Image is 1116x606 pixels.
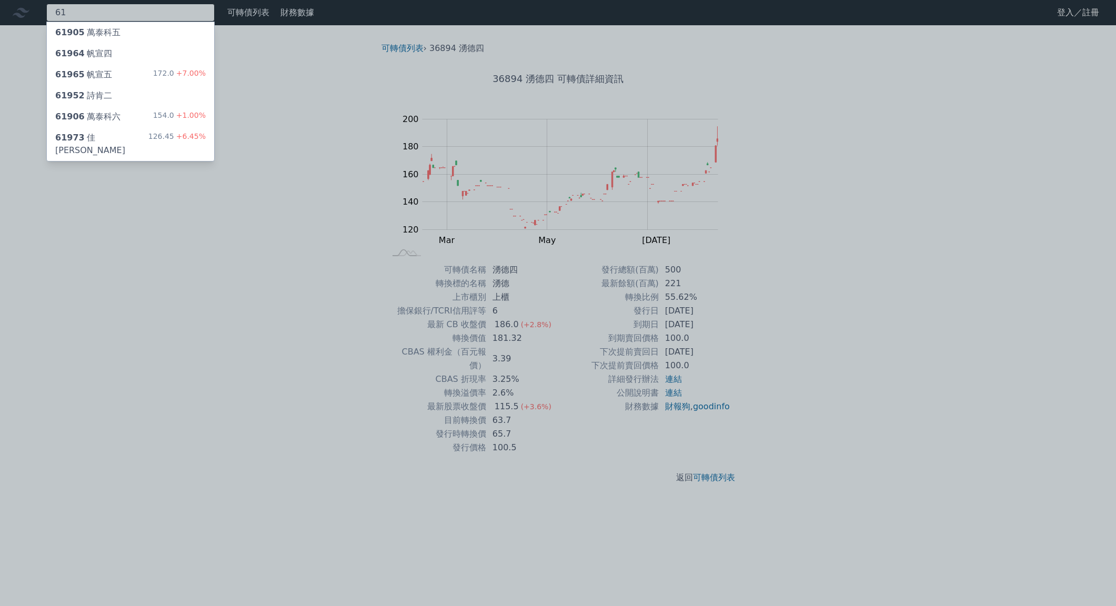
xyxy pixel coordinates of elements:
[55,48,85,58] span: 61964
[55,47,112,60] div: 帆宣四
[55,112,85,122] span: 61906
[47,64,214,85] a: 61965帆宣五 172.0+7.00%
[55,110,120,123] div: 萬泰科六
[47,127,214,161] a: 61973佳[PERSON_NAME] 126.45+6.45%
[55,132,148,157] div: 佳[PERSON_NAME]
[55,68,112,81] div: 帆宣五
[153,110,206,123] div: 154.0
[47,85,214,106] a: 61952詩肯二
[174,111,206,119] span: +1.00%
[55,26,120,39] div: 萬泰科五
[47,106,214,127] a: 61906萬泰科六 154.0+1.00%
[55,133,85,143] span: 61973
[174,69,206,77] span: +7.00%
[55,90,85,100] span: 61952
[47,43,214,64] a: 61964帆宣四
[55,69,85,79] span: 61965
[148,132,206,157] div: 126.45
[174,132,206,140] span: +6.45%
[47,22,214,43] a: 61905萬泰科五
[153,68,206,81] div: 172.0
[55,89,112,102] div: 詩肯二
[55,27,85,37] span: 61905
